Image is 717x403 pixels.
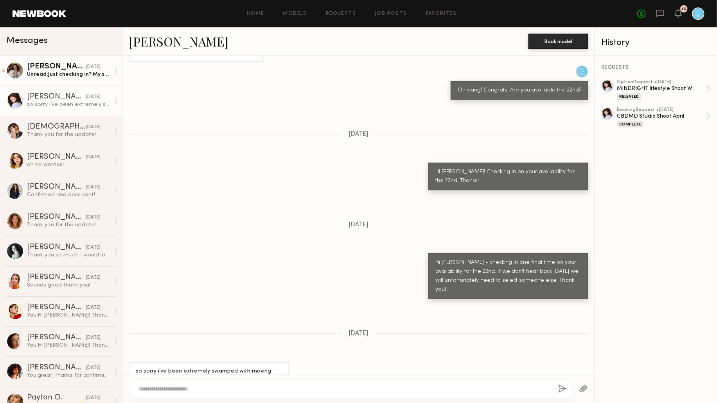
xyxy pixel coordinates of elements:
div: [PERSON_NAME] S. [27,63,86,71]
div: [DATE] [86,124,101,131]
div: [DATE] [86,334,101,342]
a: Home [247,11,264,16]
div: Thank you for the update! [27,131,110,138]
div: You: Hi [PERSON_NAME]! Thank you so much for your interest in the Inaba photoshoot! The client ha... [27,342,110,349]
a: Requests [326,11,356,16]
a: Job Posts [375,11,407,16]
span: [DATE] [349,330,368,337]
div: Thank you so much! I would love to work with you in the near future :) [27,251,110,259]
span: [DATE] [349,131,368,138]
a: Favorites [426,11,457,16]
div: [PERSON_NAME] [27,274,86,281]
div: [DATE] [86,154,101,161]
a: bookingRequest •[DATE]CBDMD Studio Shoot AprilComplete [617,107,711,127]
div: [DATE] [86,274,101,281]
div: [DATE] [86,93,101,101]
div: [PERSON_NAME] [27,213,86,221]
div: Complete [617,121,643,127]
div: [DATE] [86,244,101,251]
div: option Request • [DATE] [617,80,706,85]
a: Models [283,11,307,16]
div: [PERSON_NAME] [27,304,86,312]
div: [DATE] [86,394,101,402]
div: so sorry i’ve been extremely swamped with moving and working !! i hope you found someone and it w... [27,101,110,108]
div: CBDMD Studio Shoot April [617,113,706,120]
div: [DATE] [86,214,101,221]
div: [PERSON_NAME] [27,364,86,372]
div: Hi [PERSON_NAME] - checking in one final time on your availability for the 22nd. If we don't hear... [435,258,581,294]
button: Book model [528,34,588,49]
div: [DATE] [86,304,101,312]
div: [DATE] [86,63,101,71]
div: Thank you for the update! [27,221,110,229]
div: [PERSON_NAME] [27,244,86,251]
div: Unread: Just checking in? My schedule is filling up! Hope all is well! [27,71,110,78]
div: [PERSON_NAME] [27,334,86,342]
div: Confirmed and docs sent! [27,191,110,199]
span: Messages [6,36,48,45]
div: Hi [PERSON_NAME]! Checking in on your availability for the 22nd. Thanks! [435,168,581,186]
div: [PERSON_NAME] [27,153,86,161]
div: [DATE] [86,184,101,191]
div: You: great, thanks for confirming! [27,372,110,379]
div: Released [617,93,641,100]
div: [PERSON_NAME] [27,183,86,191]
div: ah no worries! [27,161,110,168]
div: booking Request • [DATE] [617,107,706,113]
div: You: Hi [PERSON_NAME]! Thank you so much for your interest in the Inaba photoshoot! The client ha... [27,312,110,319]
div: History [601,38,711,47]
div: Oh dang! Congrats! Are you available the 22nd? [458,86,581,95]
div: 16 [682,7,686,11]
div: so sorry i’ve been extremely swamped with moving and working !! i hope you found someone and it w... [136,367,282,394]
div: Sounds good thank you! [27,281,110,289]
div: REQUESTS [601,65,711,70]
div: [DATE] [86,364,101,372]
div: Payton O. [27,394,86,402]
div: MINDRIGHT lifestyle Shoot W [617,85,706,92]
a: [PERSON_NAME] [129,33,228,50]
span: [DATE] [349,222,368,228]
a: optionRequest •[DATE]MINDRIGHT lifestyle Shoot WReleased [617,80,711,100]
div: [DEMOGRAPHIC_DATA][PERSON_NAME] [27,123,86,131]
div: [PERSON_NAME] [27,93,86,101]
a: Book model [528,38,588,44]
